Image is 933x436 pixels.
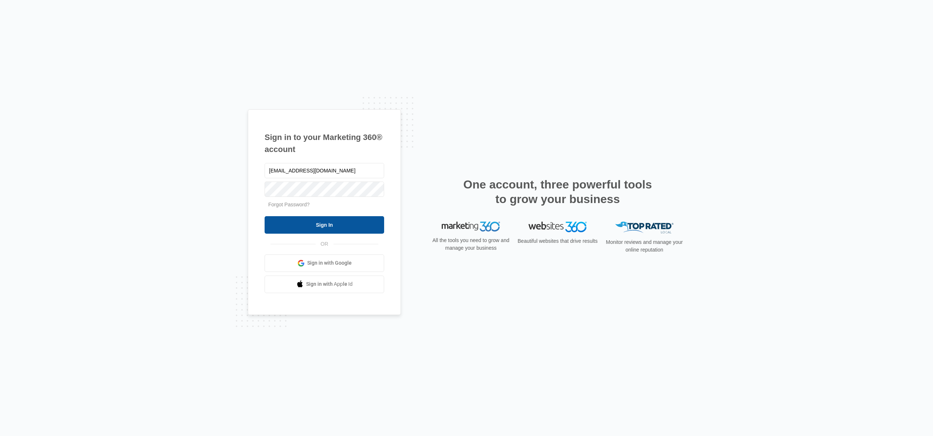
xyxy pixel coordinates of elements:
[442,222,500,232] img: Marketing 360
[306,280,353,288] span: Sign in with Apple Id
[528,222,587,232] img: Websites 360
[265,254,384,272] a: Sign in with Google
[265,276,384,293] a: Sign in with Apple Id
[268,202,310,207] a: Forgot Password?
[615,222,674,234] img: Top Rated Local
[461,177,654,206] h2: One account, three powerful tools to grow your business
[316,240,333,248] span: OR
[307,259,352,267] span: Sign in with Google
[265,131,384,155] h1: Sign in to your Marketing 360® account
[265,216,384,234] input: Sign In
[517,237,598,245] p: Beautiful websites that drive results
[604,238,685,254] p: Monitor reviews and manage your online reputation
[265,163,384,178] input: Email
[430,237,512,252] p: All the tools you need to grow and manage your business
